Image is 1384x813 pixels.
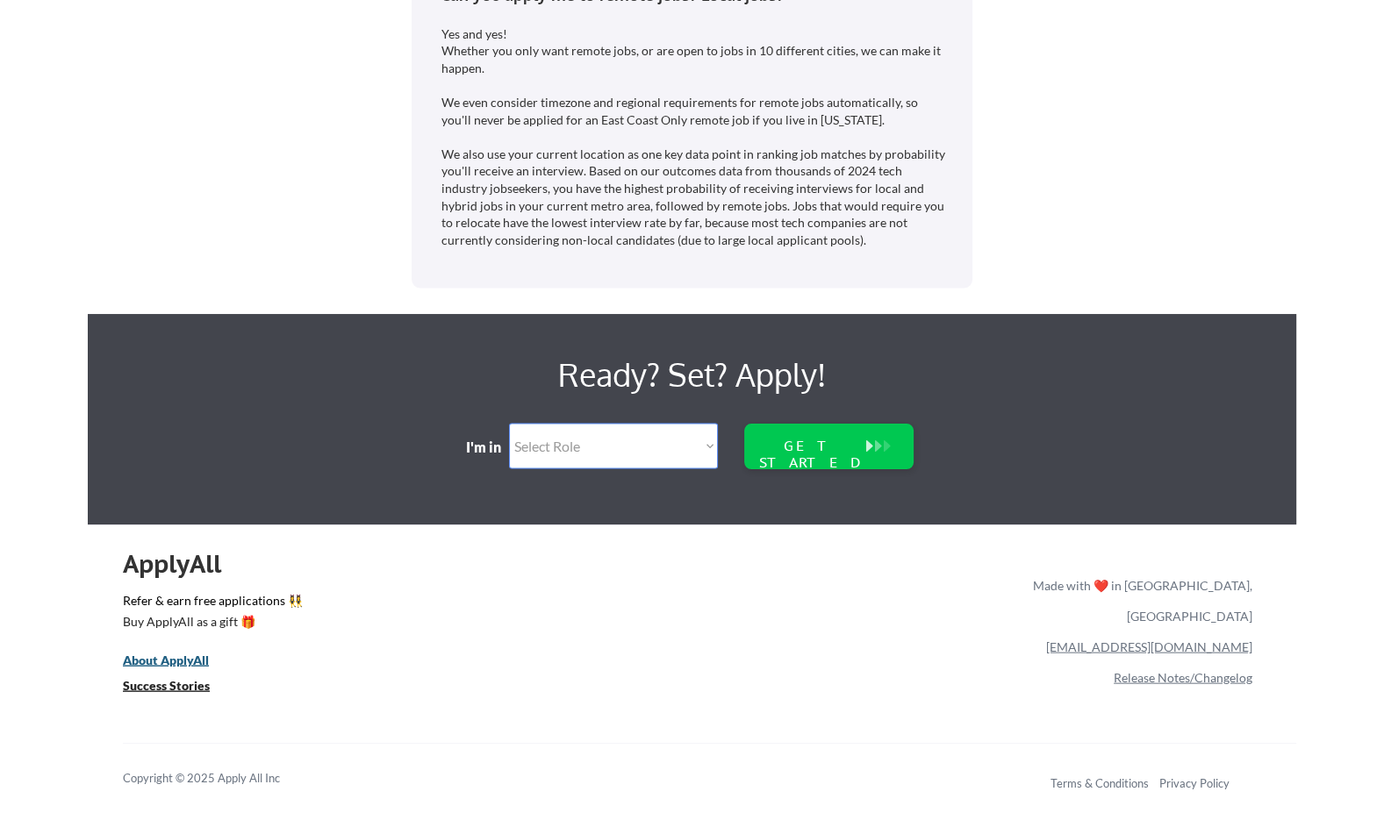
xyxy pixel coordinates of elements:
div: Ready? Set? Apply! [333,349,1051,400]
u: Success Stories [123,678,210,693]
div: I'm in [466,438,513,457]
div: Made with ❤️ in [GEOGRAPHIC_DATA], [GEOGRAPHIC_DATA] [1026,570,1252,631]
u: About ApplyAll [123,653,209,667]
a: Release Notes/Changelog [1114,670,1252,685]
div: ApplyAll [123,549,241,579]
div: GET STARTED [756,438,868,471]
a: Terms & Conditions [1051,776,1149,790]
a: Privacy Policy [1159,776,1230,790]
a: Success Stories [123,677,233,699]
div: Yes and yes! Whether you only want remote jobs, or are open to jobs in 10 different cities, we ca... [441,25,947,249]
div: Buy ApplyAll as a gift 🎁 [123,616,298,628]
a: About ApplyAll [123,652,233,674]
div: Copyright © 2025 Apply All Inc [123,770,325,788]
a: Refer & earn free applications 👯‍♀️ [123,595,666,613]
a: Buy ApplyAll as a gift 🎁 [123,613,298,635]
a: [EMAIL_ADDRESS][DOMAIN_NAME] [1046,639,1252,654]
